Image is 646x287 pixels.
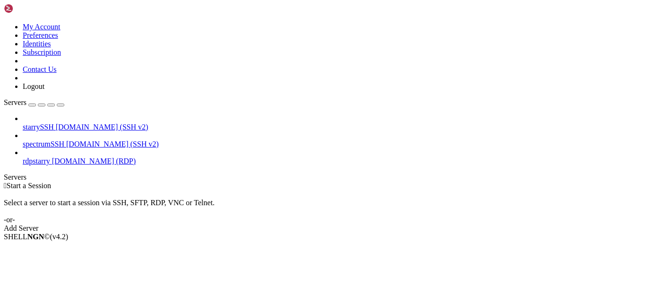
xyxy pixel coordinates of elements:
[7,182,51,190] span: Start a Session
[23,157,50,165] span: rdpstarry
[4,190,642,224] div: Select a server to start a session via SSH, SFTP, RDP, VNC or Telnet. -or-
[23,65,57,73] a: Contact Us
[23,31,58,39] a: Preferences
[23,48,61,56] a: Subscription
[52,157,136,165] span: [DOMAIN_NAME] (RDP)
[23,82,44,90] a: Logout
[23,23,61,31] a: My Account
[50,233,69,241] span: 4.2.0
[66,140,159,148] span: [DOMAIN_NAME] (SSH v2)
[23,131,642,148] li: spectrumSSH [DOMAIN_NAME] (SSH v2)
[4,173,642,182] div: Servers
[23,157,642,165] a: rdpstarry [DOMAIN_NAME] (RDP)
[4,4,58,13] img: Shellngn
[4,182,7,190] span: 
[23,123,54,131] span: starrySSH
[23,148,642,165] li: rdpstarry [DOMAIN_NAME] (RDP)
[23,114,642,131] li: starrySSH [DOMAIN_NAME] (SSH v2)
[4,233,68,241] span: SHELL ©
[4,98,64,106] a: Servers
[23,40,51,48] a: Identities
[4,98,26,106] span: Servers
[23,123,642,131] a: starrySSH [DOMAIN_NAME] (SSH v2)
[23,140,642,148] a: spectrumSSH [DOMAIN_NAME] (SSH v2)
[4,224,642,233] div: Add Server
[23,140,64,148] span: spectrumSSH
[56,123,148,131] span: [DOMAIN_NAME] (SSH v2)
[27,233,44,241] b: NGN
